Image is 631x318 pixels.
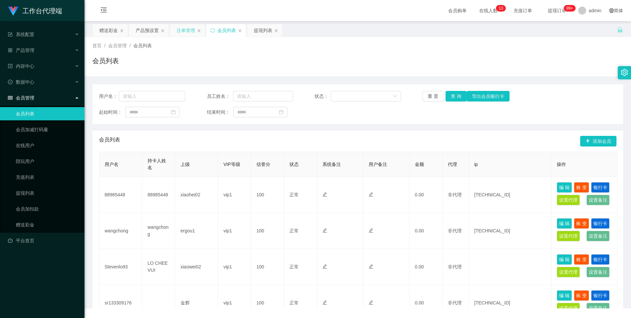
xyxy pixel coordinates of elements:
[16,155,79,168] a: 陪玩用户
[369,162,387,167] span: 用户备注
[586,267,610,277] button: 设置备注
[233,91,293,101] input: 请输入
[322,300,327,305] i: 图标: edit
[410,249,443,285] td: 0.00
[476,8,501,13] span: 在线人数
[557,303,580,313] button: 设置代理
[8,32,34,37] span: 系统配置
[181,162,190,167] span: 上级
[218,177,251,213] td: vip1
[8,32,13,37] i: 图标: form
[22,0,62,21] h1: 工作台代理端
[8,63,34,69] span: 内容中心
[322,162,341,167] span: 系统备注
[217,24,236,37] div: 会员列表
[369,300,373,305] i: 图标: edit
[393,94,397,99] i: 图标: down
[129,43,131,48] span: /
[279,110,283,114] i: 图标: calendar
[609,8,614,13] i: 图标: global
[322,264,327,269] i: 图标: edit
[210,28,215,33] i: 图标: sync
[104,43,106,48] span: /
[448,300,462,305] span: 非代理
[99,93,119,100] span: 用户名：
[99,24,118,37] div: 赠送彩金
[251,213,284,249] td: 100
[557,254,572,265] button: 编 辑
[315,93,331,100] span: 状态：
[448,162,457,167] span: 代理
[136,24,159,37] div: 产品预设置
[557,162,566,167] span: 操作
[92,56,119,66] h1: 会员列表
[322,228,327,233] i: 图标: edit
[289,228,299,233] span: 正常
[254,24,272,37] div: 提现列表
[175,213,218,249] td: ergou1
[322,192,327,197] i: 图标: edit
[105,162,118,167] span: 用户名
[8,234,79,247] a: 图标: dashboard平台首页
[586,303,610,313] button: 设置备注
[238,29,242,33] i: 图标: close
[467,91,510,101] button: 导出会员银行卡
[621,69,628,76] i: 图标: setting
[148,158,166,170] span: 持卡人姓名
[175,177,218,213] td: xiaohei02
[448,228,462,233] span: 非代理
[99,109,125,116] span: 起始时间：
[574,290,589,301] button: 账 变
[469,213,551,249] td: [TECHNICAL_ID]
[591,218,610,229] button: 银行卡
[574,218,589,229] button: 账 变
[557,218,572,229] button: 编 辑
[133,43,152,48] span: 会员列表
[99,177,142,213] td: 88985448
[448,192,462,197] span: 非代理
[557,182,572,193] button: 编 辑
[415,162,424,167] span: 金额
[99,249,142,285] td: Stevenlo93
[499,5,501,12] p: 1
[119,91,185,101] input: 请输入
[580,136,616,146] button: 图标: plus添加会员
[8,7,18,16] img: logo.9652507e.png
[369,192,373,197] i: 图标: edit
[99,213,142,249] td: wangchong
[16,123,79,136] a: 会员加减打码量
[8,79,34,85] span: 数据中心
[108,43,127,48] span: 会员管理
[142,213,175,249] td: wangchong
[92,43,102,48] span: 首页
[8,48,34,53] span: 产品管理
[8,95,34,100] span: 会员管理
[586,195,610,205] button: 设置备注
[16,202,79,216] a: 会员加扣款
[161,29,165,33] i: 图标: close
[16,171,79,184] a: 充值列表
[8,96,13,100] i: 图标: table
[469,177,551,213] td: [TECHNICAL_ID]
[410,177,443,213] td: 0.00
[90,294,626,300] div: 2021
[16,107,79,120] a: 会员列表
[99,136,120,146] span: 会员列表
[410,213,443,249] td: 0.00
[545,8,570,13] span: 提现订单
[289,264,299,269] span: 正常
[256,162,270,167] span: 信誉分
[474,162,478,167] span: ip
[207,93,233,100] span: 员工姓名：
[16,218,79,231] a: 赠送彩金
[586,231,610,241] button: 设置备注
[564,5,576,12] sup: 1069
[446,91,467,101] button: 查 询
[510,8,535,13] span: 充值订单
[120,29,124,33] i: 图标: close
[617,27,623,33] i: 图标: unlock
[289,162,299,167] span: 状态
[8,8,62,13] a: 工作台代理端
[289,192,299,197] span: 正常
[369,264,373,269] i: 图标: edit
